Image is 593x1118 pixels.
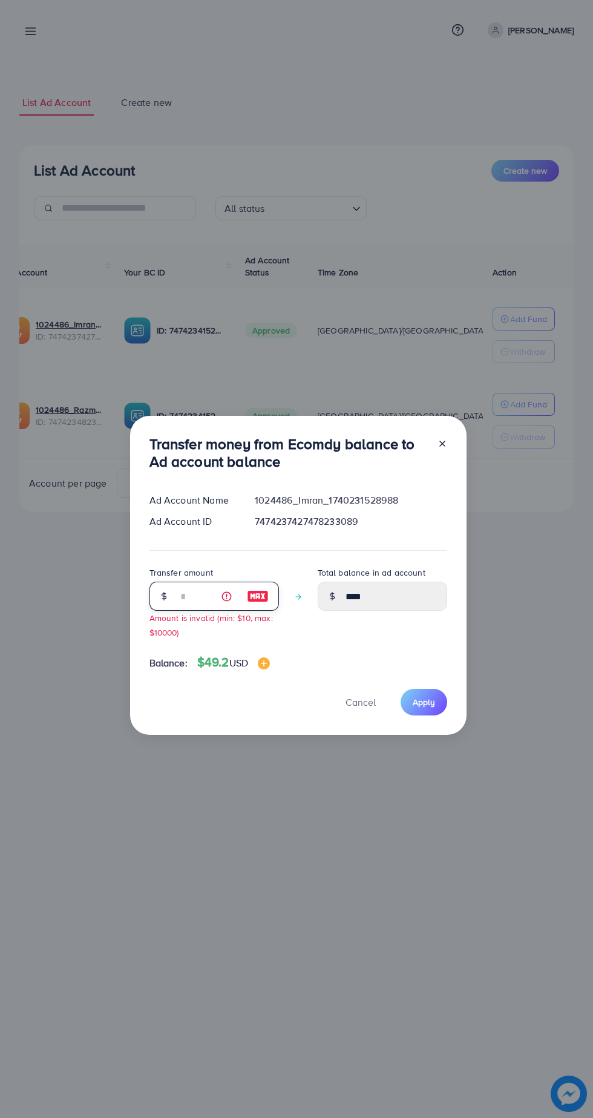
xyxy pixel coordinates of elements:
label: Total balance in ad account [318,567,425,579]
span: Cancel [346,695,376,709]
label: Transfer amount [149,567,213,579]
div: Ad Account ID [140,515,246,528]
span: USD [229,656,248,669]
div: 7474237427478233089 [245,515,456,528]
img: image [247,589,269,603]
div: Ad Account Name [140,493,246,507]
img: image [258,657,270,669]
div: 1024486_Imran_1740231528988 [245,493,456,507]
h4: $49.2 [197,655,270,670]
small: Amount is invalid (min: $10, max: $10000) [149,612,273,637]
span: Apply [413,696,435,708]
h3: Transfer money from Ecomdy balance to Ad account balance [149,435,428,470]
button: Apply [401,689,447,715]
span: Balance: [149,656,188,670]
button: Cancel [330,689,391,715]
